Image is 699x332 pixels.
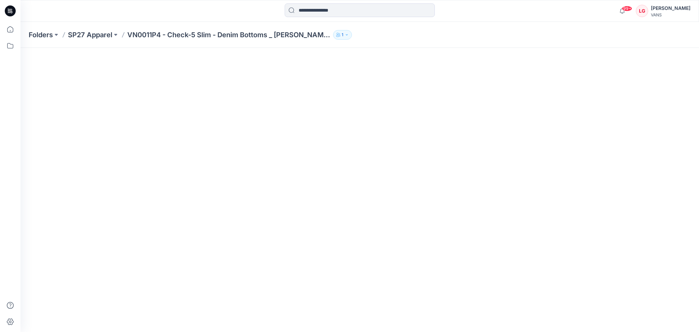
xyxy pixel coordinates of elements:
[622,6,632,11] span: 99+
[29,30,53,40] a: Folders
[651,12,690,17] div: VANS
[127,30,330,40] p: VN0011P4 - Check-5 Slim - Denim Bottoms _ [PERSON_NAME]/Refat
[20,48,699,332] iframe: edit-style
[636,5,648,17] div: LG
[342,31,343,39] p: 1
[651,4,690,12] div: [PERSON_NAME]
[68,30,112,40] a: SP27 Apparel
[333,30,352,40] button: 1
